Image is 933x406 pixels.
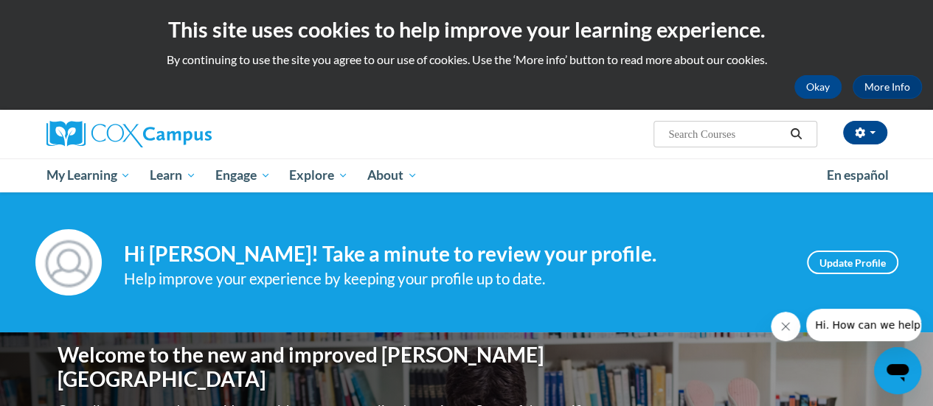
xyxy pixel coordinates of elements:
[358,158,427,192] a: About
[807,251,898,274] a: Update Profile
[46,121,312,147] a: Cox Campus
[206,158,280,192] a: Engage
[58,343,592,392] h1: Welcome to the new and improved [PERSON_NAME][GEOGRAPHIC_DATA]
[785,125,807,143] button: Search
[46,167,131,184] span: My Learning
[667,125,785,143] input: Search Courses
[289,167,348,184] span: Explore
[35,158,898,192] div: Main menu
[843,121,887,144] button: Account Settings
[9,10,119,22] span: Hi. How can we help?
[874,347,921,394] iframe: Button to launch messaging window
[280,158,358,192] a: Explore
[140,158,206,192] a: Learn
[46,121,212,147] img: Cox Campus
[367,167,417,184] span: About
[817,160,898,191] a: En español
[150,167,196,184] span: Learn
[215,167,271,184] span: Engage
[124,267,785,291] div: Help improve your experience by keeping your profile up to date.
[794,75,842,99] button: Okay
[35,229,102,295] img: Profile Image
[37,158,141,192] a: My Learning
[124,242,785,267] h4: Hi [PERSON_NAME]! Take a minute to review your profile.
[11,15,922,44] h2: This site uses cookies to help improve your learning experience.
[827,167,889,183] span: En español
[11,52,922,68] p: By continuing to use the site you agree to our use of cookies. Use the ‘More info’ button to read...
[853,75,922,99] a: More Info
[806,309,921,341] iframe: Message from company
[771,312,800,341] iframe: Close message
